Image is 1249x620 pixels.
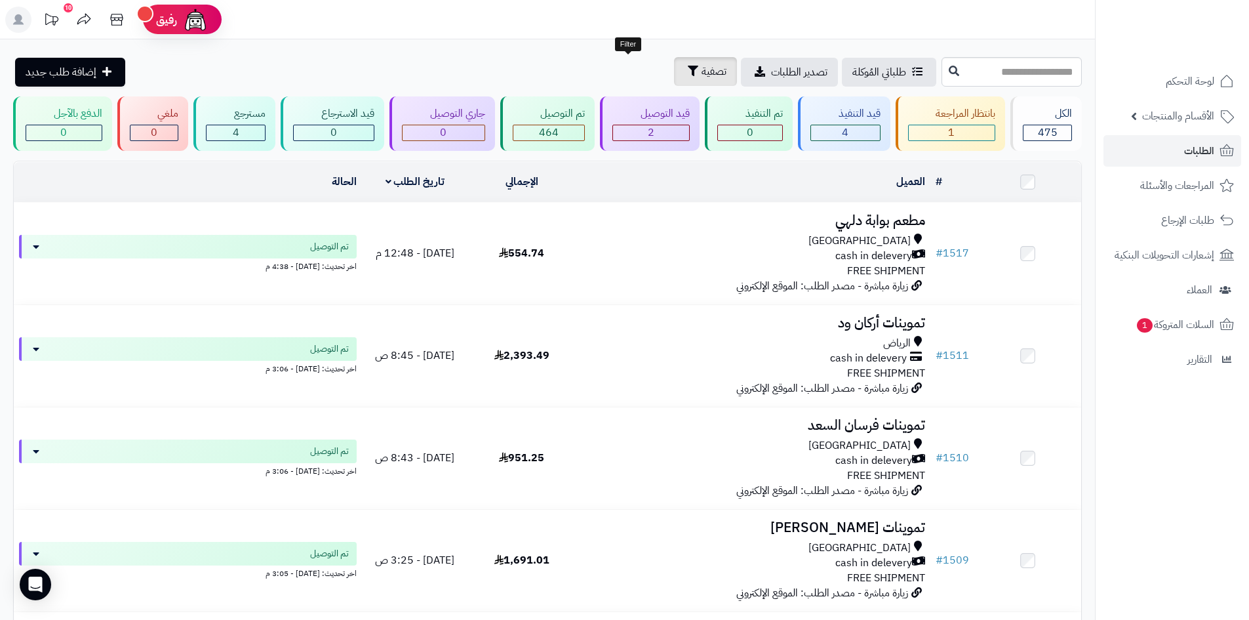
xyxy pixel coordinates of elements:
span: 554.74 [499,245,544,261]
div: 0 [294,125,374,140]
span: # [936,552,943,568]
span: الطلبات [1184,142,1214,160]
span: # [936,450,943,466]
span: تم التوصيل [310,547,349,560]
span: إشعارات التحويلات البنكية [1115,246,1214,264]
div: قيد الاسترجاع [293,106,374,121]
span: cash in delevery [835,453,912,468]
a: الكل475 [1008,96,1084,151]
a: # [936,174,942,190]
a: قيد التنفيذ 4 [795,96,893,151]
span: [DATE] - 8:45 ص [375,348,454,363]
a: المراجعات والأسئلة [1103,170,1241,201]
span: العملاء [1187,281,1212,299]
span: FREE SHIPMENT [847,365,925,381]
div: اخر تحديث: [DATE] - 3:06 م [19,463,357,477]
div: اخر تحديث: [DATE] - 3:06 م [19,361,357,375]
span: لوحة التحكم [1166,72,1214,91]
div: 2 [613,125,689,140]
span: زيارة مباشرة - مصدر الطلب: الموقع الإلكتروني [736,381,908,396]
span: 4 [233,125,239,140]
span: طلبات الإرجاع [1161,211,1214,230]
div: 4 [207,125,265,140]
span: الرياض [883,336,911,351]
h3: مطعم بوابة دلهي [580,213,925,228]
a: السلات المتروكة1 [1103,309,1241,341]
a: ملغي 0 [115,96,191,151]
span: 2,393.49 [494,348,549,363]
a: الدفع بالآجل 0 [10,96,115,151]
span: 1 [1137,318,1153,333]
a: تصدير الطلبات [741,58,838,87]
span: 4 [842,125,848,140]
span: الأقسام والمنتجات [1142,107,1214,125]
span: [GEOGRAPHIC_DATA] [808,438,911,453]
span: 1,691.01 [494,552,549,568]
div: 464 [513,125,585,140]
a: إشعارات التحويلات البنكية [1103,239,1241,271]
a: #1509 [936,552,969,568]
a: #1510 [936,450,969,466]
a: جاري التوصيل 0 [387,96,498,151]
span: cash in delevery [835,556,912,571]
span: [DATE] - 3:25 ص [375,552,454,568]
div: قيد التنفيذ [810,106,881,121]
span: [DATE] - 8:43 ص [375,450,454,466]
span: FREE SHIPMENT [847,468,925,484]
h3: تموينات أركان ود [580,316,925,331]
span: [GEOGRAPHIC_DATA] [808,234,911,249]
a: لوحة التحكم [1103,66,1241,97]
span: تم التوصيل [310,342,349,356]
div: الدفع بالآجل [26,106,102,121]
div: جاري التوصيل [402,106,485,121]
span: زيارة مباشرة - مصدر الطلب: الموقع الإلكتروني [736,585,908,601]
span: تصدير الطلبات [771,64,827,80]
a: الحالة [332,174,357,190]
span: FREE SHIPMENT [847,263,925,279]
a: مسترجع 4 [191,96,278,151]
a: طلبات الإرجاع [1103,205,1241,236]
div: 0 [130,125,178,140]
div: اخر تحديث: [DATE] - 4:38 م [19,258,357,272]
a: العملاء [1103,274,1241,306]
span: إضافة طلب جديد [26,64,96,80]
span: 0 [60,125,67,140]
span: 951.25 [499,450,544,466]
span: 0 [440,125,446,140]
span: رفيق [156,12,177,28]
span: تم التوصيل [310,445,349,458]
span: تم التوصيل [310,240,349,253]
span: التقارير [1187,350,1212,369]
a: قيد الاسترجاع 0 [278,96,387,151]
div: Filter [615,37,641,52]
span: تصفية [702,64,726,79]
span: cash in delevery [830,351,907,366]
span: المراجعات والأسئلة [1140,176,1214,195]
a: التقارير [1103,344,1241,375]
div: 1 [909,125,995,140]
div: بانتظار المراجعة [908,106,996,121]
span: 464 [539,125,559,140]
img: ai-face.png [182,7,208,33]
div: تم التوصيل [513,106,585,121]
div: ملغي [130,106,179,121]
div: 4 [811,125,880,140]
a: الإجمالي [506,174,538,190]
h3: تموينات [PERSON_NAME] [580,520,925,535]
div: الكل [1023,106,1072,121]
div: مسترجع [206,106,266,121]
span: طلباتي المُوكلة [852,64,906,80]
div: 10 [64,3,73,12]
span: 0 [151,125,157,140]
div: تم التنفيذ [717,106,783,121]
span: 1 [948,125,955,140]
a: بانتظار المراجعة 1 [893,96,1008,151]
a: إضافة طلب جديد [15,58,125,87]
span: # [936,348,943,363]
span: السلات المتروكة [1136,316,1214,334]
span: cash in delevery [835,249,912,264]
a: تم التنفيذ 0 [702,96,795,151]
span: [GEOGRAPHIC_DATA] [808,541,911,556]
span: 2 [648,125,654,140]
a: الطلبات [1103,135,1241,167]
